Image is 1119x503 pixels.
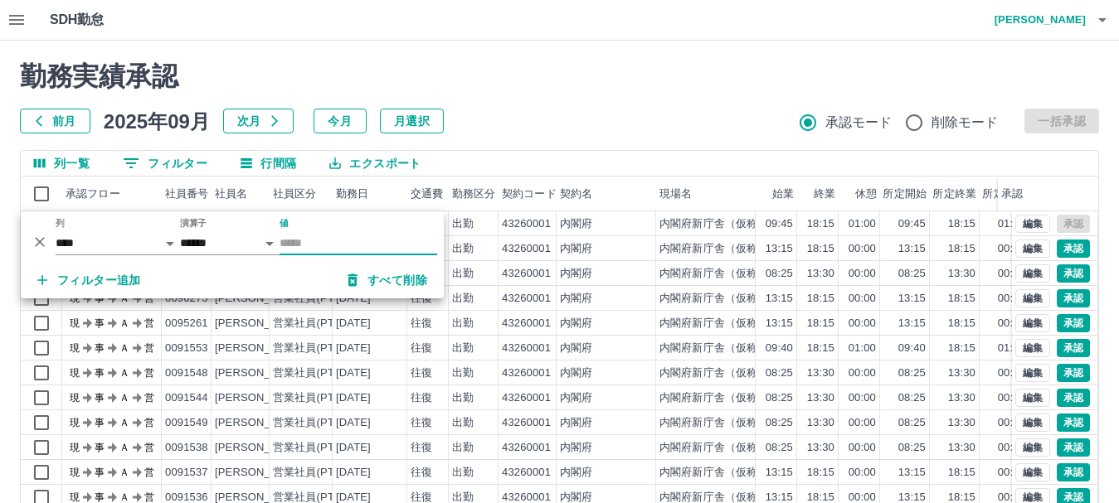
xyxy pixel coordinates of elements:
[70,417,80,428] text: 現
[212,177,270,211] div: 社員名
[95,392,105,404] text: 事
[20,60,1099,92] h2: 勤務実績承認
[70,491,80,503] text: 現
[1015,389,1050,407] button: 編集
[165,390,208,406] div: 0091544
[20,109,90,133] button: 前月
[502,266,551,282] div: 43260001
[1057,239,1090,258] button: 承認
[452,415,474,431] div: 出勤
[449,177,499,211] div: 勤務区分
[948,316,975,331] div: 18:15
[766,291,793,307] div: 13:15
[849,291,876,307] div: 00:00
[772,177,794,211] div: 始業
[898,415,926,431] div: 08:25
[898,216,926,232] div: 09:45
[70,442,80,453] text: 現
[849,365,876,381] div: 00:00
[165,177,209,211] div: 社員番号
[998,415,1025,431] div: 00:00
[1057,414,1090,432] button: 承認
[560,415,592,431] div: 内閣府
[280,217,289,230] label: 値
[998,341,1025,356] div: 01:00
[215,415,305,431] div: [PERSON_NAME]
[502,216,551,232] div: 43260001
[898,465,926,481] div: 13:15
[998,216,1025,232] div: 01:00
[849,465,876,481] div: 00:00
[998,316,1025,331] div: 00:00
[807,291,834,307] div: 18:15
[766,316,793,331] div: 13:15
[883,177,927,211] div: 所定開始
[314,109,367,133] button: 今月
[998,177,1084,211] div: 承認
[273,341,360,356] div: 営業社員(PT契約)
[273,440,360,456] div: 営業社員(PT契約)
[215,177,247,211] div: 社員名
[1015,414,1050,432] button: 編集
[452,266,474,282] div: 出勤
[797,177,839,211] div: 終業
[998,291,1025,307] div: 00:00
[27,230,52,254] button: 削除
[560,341,592,356] div: 内閣府
[659,465,878,481] div: 内閣府新庁舎（仮称）整備等事業（電話交換
[95,342,105,354] text: 事
[998,390,1025,406] div: 00:00
[270,177,333,211] div: 社員区分
[499,177,557,211] div: 契約コード
[825,113,893,133] span: 承認モード
[104,109,210,133] h5: 2025年09月
[766,266,793,282] div: 08:25
[766,241,793,257] div: 13:15
[766,415,793,431] div: 08:25
[273,365,360,381] div: 営業社員(PT契約)
[880,177,930,211] div: 所定開始
[452,440,474,456] div: 出勤
[411,465,432,481] div: 往復
[95,442,105,453] text: 事
[336,365,371,381] div: [DATE]
[273,177,317,211] div: 社員区分
[502,241,551,257] div: 43260001
[849,390,876,406] div: 00:00
[119,392,129,404] text: Ａ
[502,465,551,481] div: 43260001
[70,367,80,379] text: 現
[849,216,876,232] div: 01:00
[119,442,129,453] text: Ａ
[119,417,129,428] text: Ａ
[807,390,834,406] div: 13:30
[165,365,208,381] div: 0091548
[1057,339,1090,357] button: 承認
[452,390,474,406] div: 出勤
[1015,339,1050,357] button: 編集
[807,415,834,431] div: 13:30
[807,266,834,282] div: 13:30
[1057,389,1090,407] button: 承認
[998,266,1025,282] div: 00:00
[502,316,551,331] div: 43260001
[560,241,592,257] div: 内閣府
[766,465,793,481] div: 13:15
[336,390,371,406] div: [DATE]
[807,316,834,331] div: 18:15
[998,465,1025,481] div: 00:00
[807,365,834,381] div: 13:30
[560,440,592,456] div: 内閣府
[70,392,80,404] text: 現
[452,316,474,331] div: 出勤
[502,341,551,356] div: 43260001
[223,109,294,133] button: 次月
[982,177,1026,211] div: 所定休憩
[411,365,432,381] div: 往復
[659,241,878,257] div: 内閣府新庁舎（仮称）整備等事業（電話交換
[62,177,162,211] div: 承認フロー
[452,365,474,381] div: 出勤
[849,316,876,331] div: 00:00
[560,316,592,331] div: 内閣府
[898,440,926,456] div: 08:25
